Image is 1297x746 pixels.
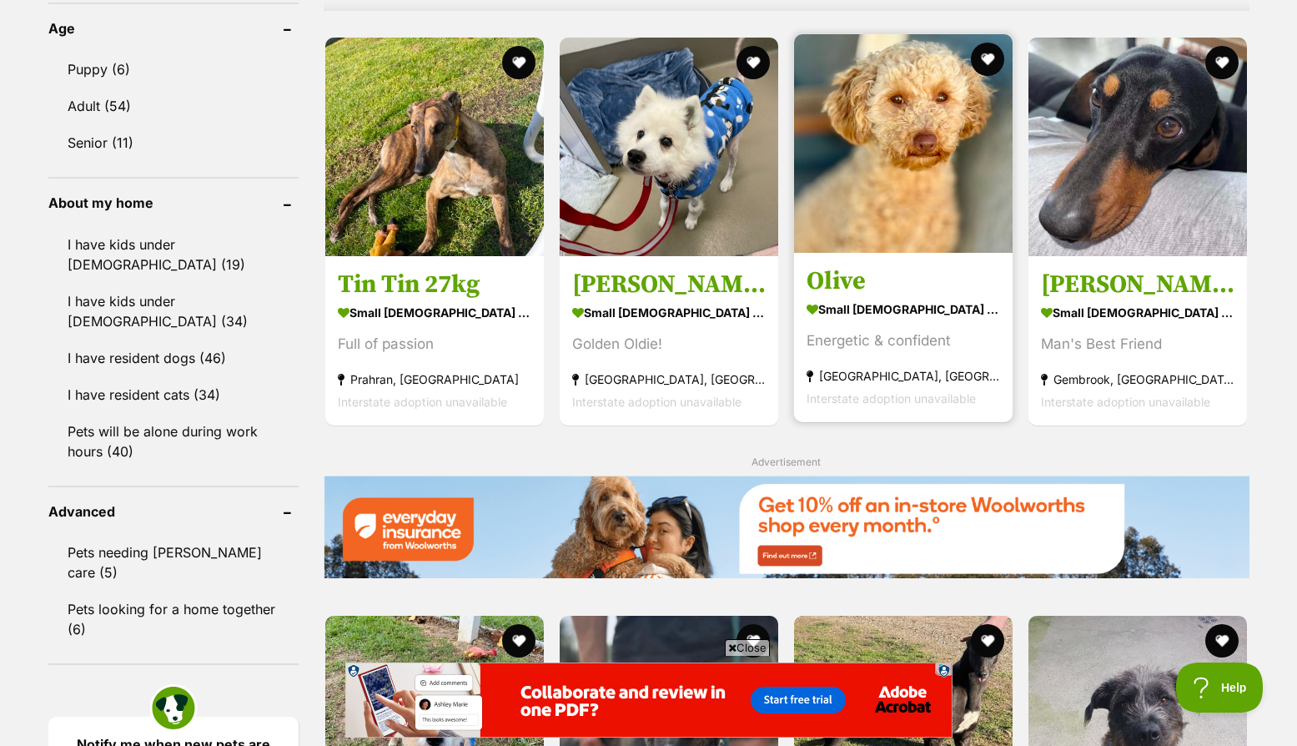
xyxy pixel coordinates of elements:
[48,227,299,282] a: I have kids under [DEMOGRAPHIC_DATA] (19)
[502,46,535,79] button: favourite
[48,52,299,87] a: Puppy (6)
[324,476,1249,582] a: Everyday Insurance promotional banner
[572,269,766,300] h3: [PERSON_NAME]
[1041,269,1234,300] h3: [PERSON_NAME]
[1041,395,1210,409] span: Interstate adoption unavailable
[48,504,299,519] header: Advanced
[572,395,742,409] span: Interstate adoption unavailable
[807,265,1000,297] h3: Olive
[1041,300,1234,325] strong: small [DEMOGRAPHIC_DATA] Dog
[338,395,507,409] span: Interstate adoption unavailable
[48,414,299,469] a: Pets will be alone during work hours (40)
[971,43,1004,76] button: favourite
[338,300,531,325] strong: small [DEMOGRAPHIC_DATA] Dog
[48,125,299,160] a: Senior (11)
[572,300,766,325] strong: small [DEMOGRAPHIC_DATA] Dog
[572,368,766,391] strong: [GEOGRAPHIC_DATA], [GEOGRAPHIC_DATA]
[48,377,299,412] a: I have resident cats (34)
[325,38,544,256] img: Tin Tin 27kg - Greyhound Dog
[560,256,778,426] a: [PERSON_NAME] small [DEMOGRAPHIC_DATA] Dog Golden Oldie! [GEOGRAPHIC_DATA], [GEOGRAPHIC_DATA] Int...
[752,456,821,468] span: Advertisement
[1041,333,1234,355] div: Man's Best Friend
[48,340,299,376] a: I have resident dogs (46)
[325,256,544,426] a: Tin Tin 27kg small [DEMOGRAPHIC_DATA] Dog Full of passion Prahran, [GEOGRAPHIC_DATA] Interstate a...
[502,624,535,658] button: favourite
[807,297,1000,321] strong: small [DEMOGRAPHIC_DATA] Dog
[338,333,531,355] div: Full of passion
[48,592,299,647] a: Pets looking for a home together (6)
[736,46,770,79] button: favourite
[807,391,976,406] span: Interstate adoption unavailable
[807,330,1000,352] div: Energetic & confident
[48,535,299,590] a: Pets needing [PERSON_NAME] care (5)
[1206,46,1239,79] button: favourite
[324,476,1249,578] img: Everyday Insurance promotional banner
[794,253,1013,422] a: Olive small [DEMOGRAPHIC_DATA] Dog Energetic & confident [GEOGRAPHIC_DATA], [GEOGRAPHIC_DATA] Int...
[1176,663,1264,713] iframe: Help Scout Beacon - Open
[48,21,299,36] header: Age
[48,88,299,123] a: Adult (54)
[794,34,1013,253] img: Olive - Poodle (Toy) Dog
[736,624,770,658] button: favourite
[807,365,1000,387] strong: [GEOGRAPHIC_DATA], [GEOGRAPHIC_DATA]
[48,195,299,210] header: About my home
[1028,38,1247,256] img: Frankie - Dachshund (Miniature Smooth Haired) Dog
[1206,624,1239,658] button: favourite
[572,333,766,355] div: Golden Oldie!
[725,639,770,656] span: Close
[338,368,531,391] strong: Prahran, [GEOGRAPHIC_DATA]
[560,38,778,256] img: Pasha - Japanese Spitz Dog
[1041,368,1234,391] strong: Gembrook, [GEOGRAPHIC_DATA]
[345,663,953,738] iframe: Advertisement
[48,284,299,339] a: I have kids under [DEMOGRAPHIC_DATA] (34)
[971,624,1004,658] button: favourite
[338,269,531,300] h3: Tin Tin 27kg
[1028,256,1247,426] a: [PERSON_NAME] small [DEMOGRAPHIC_DATA] Dog Man's Best Friend Gembrook, [GEOGRAPHIC_DATA] Intersta...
